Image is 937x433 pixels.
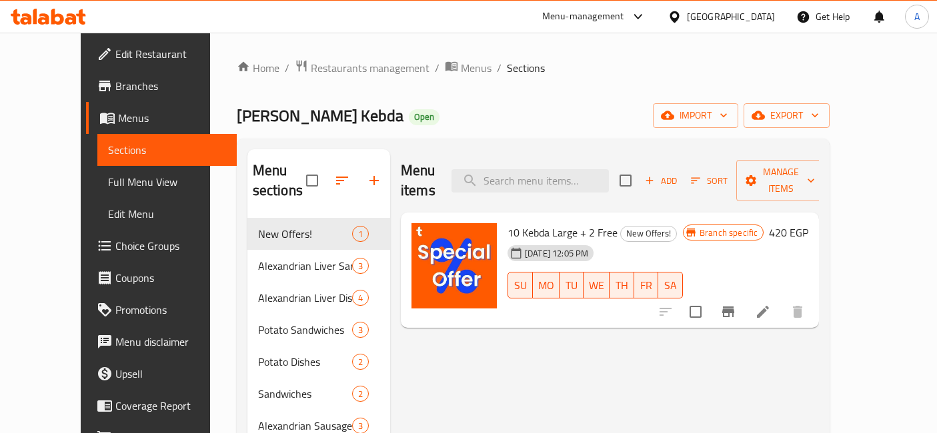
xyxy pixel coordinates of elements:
[352,354,369,370] div: items
[769,223,808,242] h6: 420 EGP
[97,198,237,230] a: Edit Menu
[352,290,369,306] div: items
[445,59,492,77] a: Menus
[352,258,369,274] div: items
[615,276,629,295] span: TH
[258,354,352,370] span: Potato Dishes
[747,164,815,197] span: Manage items
[253,161,306,201] h2: Menu sections
[409,111,439,123] span: Open
[86,294,237,326] a: Promotions
[86,102,237,134] a: Menus
[353,420,368,432] span: 3
[247,378,390,410] div: Sandwiches2
[247,218,390,250] div: New Offers!1
[353,228,368,240] span: 1
[353,260,368,272] span: 3
[682,298,710,326] span: Select to update
[694,226,763,239] span: Branch specific
[640,171,682,191] span: Add item
[565,276,579,295] span: TU
[353,324,368,336] span: 3
[435,60,439,76] li: /
[653,103,738,128] button: import
[115,238,227,254] span: Choice Groups
[237,101,403,131] span: [PERSON_NAME] Kebda
[640,171,682,191] button: Add
[353,292,368,304] span: 4
[736,160,826,201] button: Manage items
[86,38,237,70] a: Edit Restaurant
[584,272,610,298] button: WE
[352,226,369,242] div: items
[401,161,435,201] h2: Menu items
[508,222,618,242] span: 10 Kebda Large + 2 Free
[115,398,227,414] span: Coverage Report
[298,167,326,195] span: Select all sections
[507,60,545,76] span: Sections
[86,230,237,262] a: Choice Groups
[258,290,352,306] span: Alexandrian Liver Dishes
[115,78,227,94] span: Branches
[237,59,830,77] nav: breadcrumb
[258,226,352,242] span: New Offers!
[97,134,237,166] a: Sections
[612,167,640,195] span: Select section
[247,314,390,346] div: Potato Sandwiches3
[258,322,352,338] span: Potato Sandwiches
[610,272,634,298] button: TH
[353,388,368,400] span: 2
[520,247,594,260] span: [DATE] 12:05 PM
[782,296,814,328] button: delete
[688,171,731,191] button: Sort
[118,110,227,126] span: Menus
[640,276,654,295] span: FR
[691,173,728,189] span: Sort
[311,60,429,76] span: Restaurants management
[589,276,604,295] span: WE
[86,358,237,390] a: Upsell
[664,107,728,124] span: import
[451,169,609,193] input: search
[295,59,429,77] a: Restaurants management
[712,296,744,328] button: Branch-specific-item
[508,272,533,298] button: SU
[634,272,659,298] button: FR
[258,386,352,402] span: Sandwiches
[115,46,227,62] span: Edit Restaurant
[247,250,390,282] div: Alexandrian Liver Sandwiches3
[108,142,227,158] span: Sections
[497,60,502,76] li: /
[409,109,439,125] div: Open
[108,174,227,190] span: Full Menu View
[115,302,227,318] span: Promotions
[682,171,736,191] span: Sort items
[461,60,492,76] span: Menus
[86,326,237,358] a: Menu disclaimer
[86,390,237,422] a: Coverage Report
[658,272,683,298] button: SA
[621,226,676,241] span: New Offers!
[514,276,528,295] span: SU
[358,165,390,197] button: Add section
[755,304,771,320] a: Edit menu item
[115,366,227,382] span: Upsell
[353,356,368,368] span: 2
[247,282,390,314] div: Alexandrian Liver Dishes4
[687,9,775,24] div: [GEOGRAPHIC_DATA]
[108,206,227,222] span: Edit Menu
[285,60,289,76] li: /
[258,258,352,274] span: Alexandrian Liver Sandwiches
[620,226,677,242] div: New Offers!
[411,223,497,308] img: 10 Kebda Large + 2 Free
[533,272,560,298] button: MO
[744,103,830,128] button: export
[542,9,624,25] div: Menu-management
[86,70,237,102] a: Branches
